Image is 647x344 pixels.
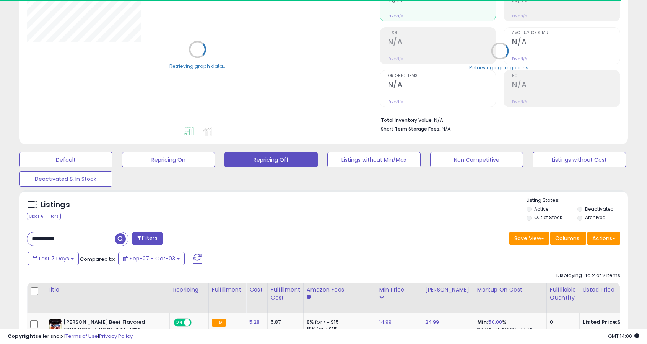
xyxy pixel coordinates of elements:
button: Actions [587,232,620,245]
a: 50.00 [488,318,502,326]
button: Save View [509,232,549,245]
label: Deactivated [585,206,614,212]
p: Listing States: [527,197,627,204]
img: 41htqT1WrUL._SL40_.jpg [49,319,62,334]
button: Listings without Min/Max [327,152,421,167]
span: 2025-10-11 14:00 GMT [608,333,639,340]
label: Active [534,206,548,212]
b: Min: [477,318,489,326]
span: ON [174,319,184,326]
div: Amazon Fees [307,286,373,294]
small: FBA [212,319,226,327]
div: Clear All Filters [27,213,61,220]
div: Cost [249,286,264,294]
button: Filters [132,232,162,245]
a: Privacy Policy [99,333,133,340]
span: Compared to: [80,256,115,263]
b: [PERSON_NAME] Beef Flavored Soup Base, 2-Pack 14 oz. Jars [63,319,156,335]
th: The percentage added to the cost of goods (COGS) that forms the calculator for Min & Max prices. [474,283,546,313]
div: Displaying 1 to 2 of 2 items [556,272,620,279]
label: Out of Stock [534,214,562,221]
div: Min Price [379,286,419,294]
label: Archived [585,214,606,221]
div: Fulfillable Quantity [550,286,576,302]
small: Amazon Fees. [307,294,311,301]
div: Fulfillment Cost [271,286,300,302]
button: Columns [550,232,586,245]
a: 24.99 [425,318,439,326]
button: Deactivated & In Stock [19,171,112,187]
button: Listings without Cost [533,152,626,167]
div: Fulfillment [212,286,243,294]
div: % [477,319,541,333]
b: Listed Price: [583,318,618,326]
h5: Listings [41,200,70,210]
div: 0 [550,319,574,326]
button: Last 7 Days [28,252,79,265]
a: Terms of Use [65,333,98,340]
span: Last 7 Days [39,255,69,262]
strong: Copyright [8,333,36,340]
button: Sep-27 - Oct-03 [118,252,185,265]
div: Retrieving aggregations.. [469,64,531,71]
div: $14.99 [583,319,646,326]
div: 5.87 [271,319,297,326]
div: Markup on Cost [477,286,543,294]
div: Repricing [173,286,205,294]
a: 14.99 [379,318,392,326]
button: Repricing Off [224,152,318,167]
div: [PERSON_NAME] [425,286,471,294]
button: Default [19,152,112,167]
span: Columns [555,234,579,242]
button: Repricing On [122,152,215,167]
div: seller snap | | [8,333,133,340]
span: Sep-27 - Oct-03 [130,255,175,262]
div: Title [47,286,166,294]
div: Retrieving graph data.. [169,62,225,69]
a: 5.28 [249,318,260,326]
div: 8% for <= $15 [307,319,370,326]
button: Non Competitive [430,152,523,167]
